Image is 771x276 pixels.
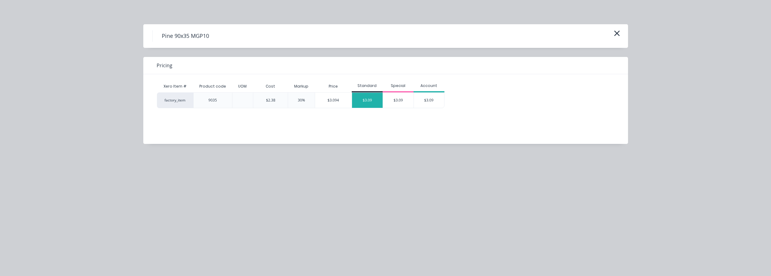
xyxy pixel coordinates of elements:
div: UOM [233,79,251,94]
div: $3.094 [315,93,352,108]
div: $3.09 [414,93,444,108]
div: Cost [253,80,288,92]
div: Special [383,83,414,88]
div: Markup [288,80,315,92]
div: Standard [352,83,383,88]
div: Account [414,83,444,88]
div: factory_item [157,92,193,108]
div: $2.38 [266,98,275,103]
span: Pricing [157,62,172,69]
h4: Pine 90x35 MGP10 [152,30,218,42]
div: Xero Item # [157,80,193,92]
div: 30% [298,98,305,103]
div: $3.09 [352,93,383,108]
div: $3.09 [383,93,414,108]
div: Product code [194,79,231,94]
div: 9035 [208,98,217,103]
div: Price [315,80,352,92]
